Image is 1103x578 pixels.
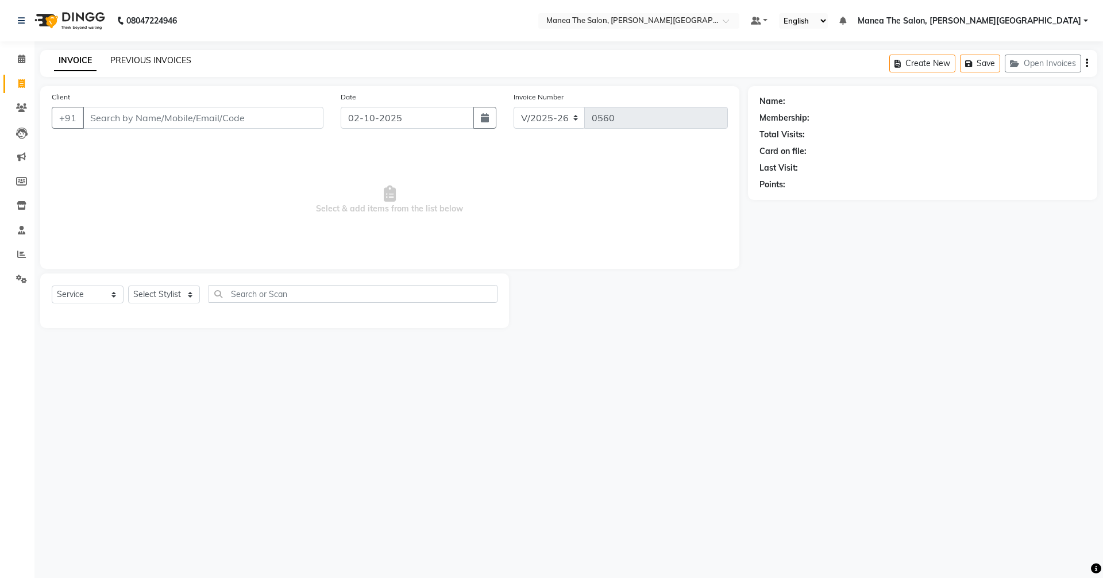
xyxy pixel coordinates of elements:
[126,5,177,37] b: 08047224946
[759,112,809,124] div: Membership:
[209,285,497,303] input: Search or Scan
[759,179,785,191] div: Points:
[54,51,97,71] a: INVOICE
[29,5,108,37] img: logo
[83,107,323,129] input: Search by Name/Mobile/Email/Code
[52,92,70,102] label: Client
[759,95,785,107] div: Name:
[514,92,564,102] label: Invoice Number
[110,55,191,65] a: PREVIOUS INVOICES
[52,142,728,257] span: Select & add items from the list below
[759,145,807,157] div: Card on file:
[858,15,1081,27] span: Manea The Salon, [PERSON_NAME][GEOGRAPHIC_DATA]
[759,162,798,174] div: Last Visit:
[1005,55,1081,72] button: Open Invoices
[341,92,356,102] label: Date
[52,107,84,129] button: +91
[889,55,955,72] button: Create New
[960,55,1000,72] button: Save
[759,129,805,141] div: Total Visits:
